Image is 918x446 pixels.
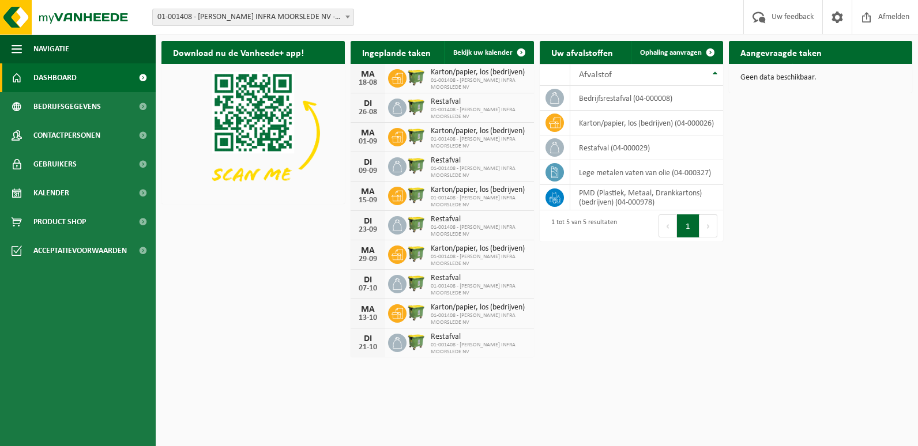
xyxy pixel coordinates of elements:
img: WB-1100-HPE-GN-50 [407,67,426,87]
div: DI [356,275,379,285]
div: MA [356,70,379,79]
span: Restafval [431,332,528,342]
span: Gebruikers [33,150,77,179]
div: 26-08 [356,108,379,116]
span: Dashboard [33,63,77,92]
span: 01-001408 - [PERSON_NAME] INFRA MOORSLEDE NV [431,224,528,238]
img: WB-1100-HPE-GN-50 [407,303,426,322]
div: MA [356,128,379,138]
div: DI [356,217,379,226]
span: Ophaling aanvragen [640,49,702,56]
div: 23-09 [356,226,379,234]
span: Afvalstof [579,70,612,80]
h2: Uw afvalstoffen [540,41,624,63]
a: Ophaling aanvragen [631,41,722,64]
span: 01-001408 - [PERSON_NAME] INFRA MOORSLEDE NV [431,165,528,179]
p: Geen data beschikbaar. [740,74,901,82]
span: 01-001408 - [PERSON_NAME] INFRA MOORSLEDE NV [431,254,528,267]
div: 01-09 [356,138,379,146]
img: WB-1100-HPE-GN-50 [407,244,426,263]
span: 01-001408 - [PERSON_NAME] INFRA MOORSLEDE NV [431,136,528,150]
img: WB-1100-HPE-GN-50 [407,214,426,234]
span: Restafval [431,274,528,283]
h2: Download nu de Vanheede+ app! [161,41,315,63]
div: 07-10 [356,285,379,293]
span: Karton/papier, los (bedrijven) [431,244,528,254]
h2: Ingeplande taken [351,41,442,63]
img: WB-1100-HPE-GN-50 [407,126,426,146]
td: karton/papier, los (bedrijven) (04-000026) [570,111,723,135]
div: DI [356,158,379,167]
img: WB-1100-HPE-GN-50 [407,156,426,175]
div: MA [356,305,379,314]
span: 01-001408 - H.ESSERS INFRA MOORSLEDE NV - MOORSLEDE [152,9,354,26]
div: 18-08 [356,79,379,87]
img: Download de VHEPlus App [161,64,345,202]
div: 09-09 [356,167,379,175]
img: WB-1100-HPE-GN-50 [407,185,426,205]
div: DI [356,334,379,343]
span: 01-001408 - [PERSON_NAME] INFRA MOORSLEDE NV [431,312,528,326]
span: Karton/papier, los (bedrijven) [431,127,528,136]
td: PMD (Plastiek, Metaal, Drankkartons) (bedrijven) (04-000978) [570,185,723,210]
span: 01-001408 - [PERSON_NAME] INFRA MOORSLEDE NV [431,107,528,120]
span: Product Shop [33,207,86,236]
div: MA [356,187,379,196]
img: WB-1100-HPE-GN-50 [407,332,426,351]
div: MA [356,246,379,255]
button: Next [699,214,717,237]
span: Karton/papier, los (bedrijven) [431,68,528,77]
div: 1 tot 5 van 5 resultaten [545,213,617,239]
div: DI [356,99,379,108]
span: Bekijk uw kalender [453,49,513,56]
div: 29-09 [356,255,379,263]
div: 15-09 [356,196,379,205]
span: Restafval [431,215,528,224]
td: lege metalen vaten van olie (04-000327) [570,160,723,185]
button: 1 [677,214,699,237]
span: Karton/papier, los (bedrijven) [431,186,528,195]
img: WB-1100-HPE-GN-50 [407,273,426,293]
span: Navigatie [33,35,69,63]
a: Bekijk uw kalender [444,41,533,64]
span: Bedrijfsgegevens [33,92,101,121]
span: Acceptatievoorwaarden [33,236,127,265]
span: Contactpersonen [33,121,100,150]
span: 01-001408 - [PERSON_NAME] INFRA MOORSLEDE NV [431,342,528,356]
div: 13-10 [356,314,379,322]
h2: Aangevraagde taken [729,41,833,63]
span: Karton/papier, los (bedrijven) [431,303,528,312]
span: Restafval [431,156,528,165]
div: 21-10 [356,343,379,351]
td: bedrijfsrestafval (04-000008) [570,86,723,111]
img: WB-1100-HPE-GN-50 [407,97,426,116]
span: Kalender [33,179,69,207]
span: Restafval [431,97,528,107]
span: 01-001408 - [PERSON_NAME] INFRA MOORSLEDE NV [431,283,528,297]
span: 01-001408 - [PERSON_NAME] INFRA MOORSLEDE NV [431,77,528,91]
span: 01-001408 - [PERSON_NAME] INFRA MOORSLEDE NV [431,195,528,209]
button: Previous [659,214,677,237]
span: 01-001408 - H.ESSERS INFRA MOORSLEDE NV - MOORSLEDE [153,9,353,25]
td: restafval (04-000029) [570,135,723,160]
